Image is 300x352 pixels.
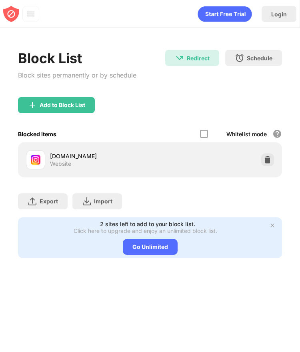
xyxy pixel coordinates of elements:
img: favicons [31,155,40,165]
img: x-button.svg [269,222,276,229]
div: Import [94,198,112,205]
div: animation [198,6,252,22]
img: blocksite-icon-red.svg [3,6,19,22]
div: Blocked Items [18,131,56,137]
div: 2 sites left to add to your block list. [100,221,195,227]
div: Login [271,11,287,18]
div: [DOMAIN_NAME] [50,152,150,160]
div: Website [50,160,71,167]
div: Add to Block List [40,102,85,108]
div: Block List [18,50,136,66]
div: Click here to upgrade and enjoy an unlimited block list. [74,227,217,234]
div: Go Unlimited [123,239,178,255]
div: Block sites permanently or by schedule [18,70,136,81]
div: Whitelist mode [226,131,267,137]
div: Schedule [247,55,272,62]
div: Export [40,198,58,205]
div: Redirect [187,55,210,62]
